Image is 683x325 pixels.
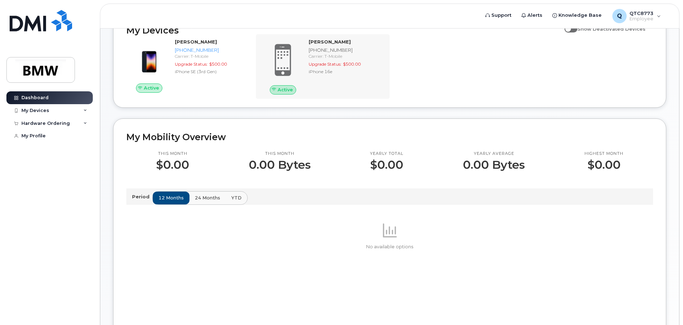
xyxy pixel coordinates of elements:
[126,244,653,250] p: No available options
[607,9,666,23] div: QTC8773
[309,53,383,59] div: Carrier: T-Mobile
[249,158,311,171] p: 0.00 Bytes
[156,158,189,171] p: $0.00
[629,16,653,22] span: Employee
[516,8,547,22] a: Alerts
[585,151,623,157] p: Highest month
[231,194,242,201] span: YTD
[617,12,622,20] span: Q
[547,8,607,22] a: Knowledge Base
[156,151,189,157] p: This month
[370,158,403,171] p: $0.00
[175,68,249,75] div: iPhone SE (3rd Gen)
[278,86,293,93] span: Active
[585,158,623,171] p: $0.00
[175,47,249,54] div: [PHONE_NUMBER]
[527,12,542,19] span: Alerts
[370,151,403,157] p: Yearly total
[175,53,249,59] div: Carrier: T-Mobile
[249,151,311,157] p: This month
[144,85,159,91] span: Active
[491,12,511,19] span: Support
[175,39,217,45] strong: [PERSON_NAME]
[175,61,208,67] span: Upgrade Status:
[309,68,383,75] div: iPhone 16e
[209,61,227,67] span: $500.00
[126,132,653,142] h2: My Mobility Overview
[132,193,152,200] p: Period
[260,39,385,94] a: Active[PERSON_NAME][PHONE_NUMBER]Carrier: T-MobileUpgrade Status:$500.00iPhone 16e
[132,42,166,76] img: image20231002-3703462-1angbar.jpeg
[463,158,525,171] p: 0.00 Bytes
[195,194,220,201] span: 24 months
[629,10,653,16] span: QTC8773
[652,294,678,320] iframe: Messenger Launcher
[558,12,602,19] span: Knowledge Base
[126,39,252,93] a: Active[PERSON_NAME][PHONE_NUMBER]Carrier: T-MobileUpgrade Status:$500.00iPhone SE (3rd Gen)
[309,47,383,54] div: [PHONE_NUMBER]
[343,61,361,67] span: $500.00
[126,25,561,36] h2: My Devices
[463,151,525,157] p: Yearly average
[577,26,646,32] span: Show Deactivated Devices
[309,39,351,45] strong: [PERSON_NAME]
[309,61,341,67] span: Upgrade Status:
[480,8,516,22] a: Support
